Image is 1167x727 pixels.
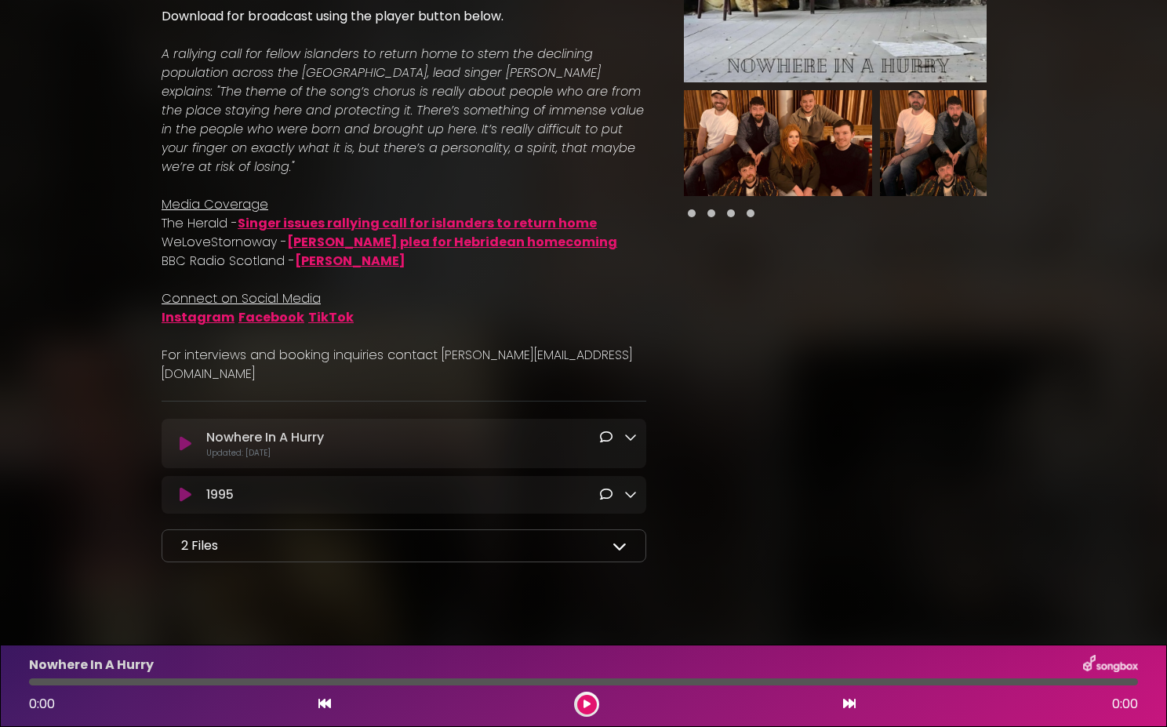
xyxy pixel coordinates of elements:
p: Nowhere In A Hurry [206,428,324,447]
strong: Download for broadcast using the player button below. [162,7,504,25]
a: TikTok [308,308,354,326]
a: [PERSON_NAME] plea for Hebridean homecoming [287,233,617,251]
u: Media Coverage [162,195,268,213]
img: h7Oj0iWbT867Bb53q9za [684,90,872,196]
a: Instagram [162,308,234,326]
p: WeLoveStornoway - [162,233,646,252]
p: Updated: [DATE] [206,447,636,459]
u: Connect on Social Media [162,289,321,307]
a: [PERSON_NAME] [295,252,405,270]
a: Singer issues rallying call for islanders to return home [238,214,597,232]
p: For interviews and booking inquiries contact [PERSON_NAME][EMAIL_ADDRESS][DOMAIN_NAME] [162,346,646,383]
a: Facebook [238,308,304,326]
em: A rallying call for fellow islanders to return home to stem the declining population across the [... [162,45,644,176]
p: The Herald - [162,214,646,233]
p: 1995 [206,485,234,504]
p: 2 Files [181,536,218,555]
p: BBC Radio Scotland - [162,252,646,271]
img: 6GsWanlwSEGNTrGLcpPp [880,90,1068,196]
